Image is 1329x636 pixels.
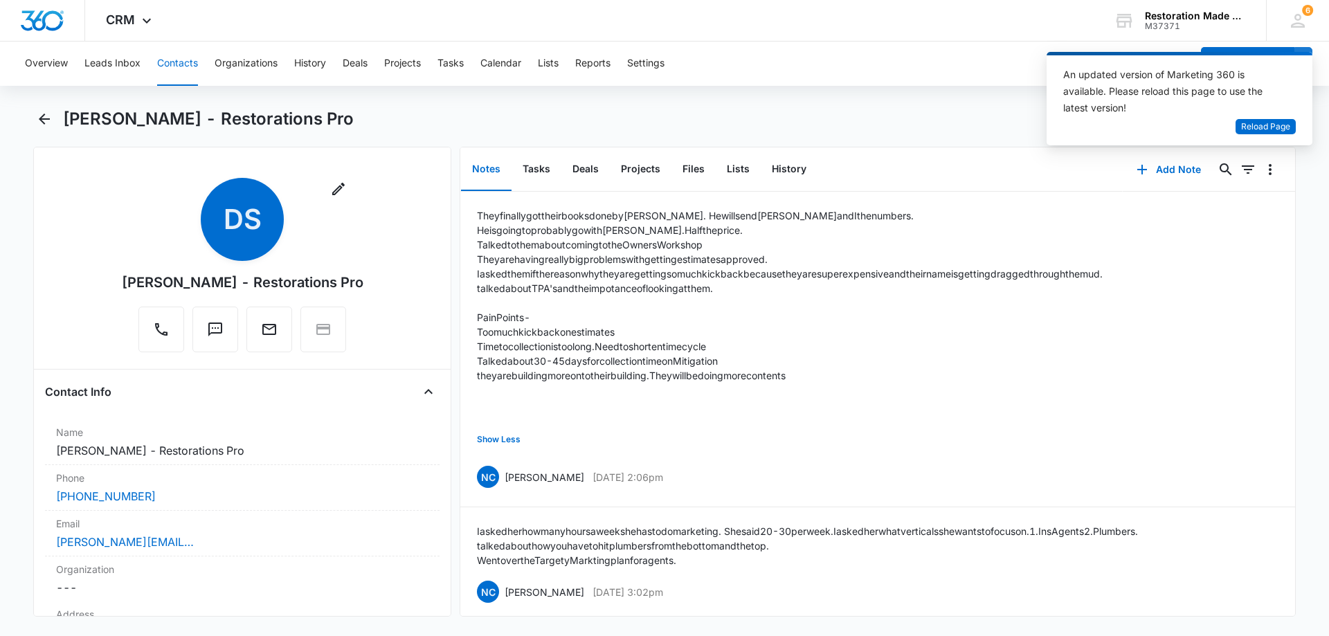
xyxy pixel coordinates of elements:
button: Calendar [480,42,521,86]
label: Name [56,425,428,439]
button: Lists [538,42,559,86]
button: Email [246,307,292,352]
button: Contacts [157,42,198,86]
p: I asked her how many hours a week she has to do marketing. She said 20-30 per week. I asked her w... [477,524,1278,553]
button: Reports [575,42,611,86]
button: Close [417,381,440,403]
button: Projects [610,148,671,191]
p: Went over the Targety Markting plan for agents. [477,553,1278,567]
dd: [PERSON_NAME] - Restorations Pro [56,442,428,459]
dd: --- [56,579,428,596]
span: NC [477,466,499,488]
button: Show Less [477,426,521,453]
button: Filters [1237,158,1259,181]
span: NC [477,581,499,603]
button: History [294,42,326,86]
button: Add Note [1123,153,1215,186]
span: 6 [1302,5,1313,16]
button: Add Contact [1201,47,1294,80]
p: talked about TPA's and the impotance of looking at them. [477,281,1103,296]
div: Name[PERSON_NAME] - Restorations Pro [45,419,440,465]
button: Settings [627,42,664,86]
div: Phone[PHONE_NUMBER] [45,465,440,511]
p: They finally got their books done by [PERSON_NAME]. He will send [PERSON_NAME] and I the numbers. [477,208,1103,223]
div: account id [1145,21,1246,31]
button: Reload Page [1236,119,1296,135]
button: Deals [343,42,368,86]
p: I asked them if the reason why they are getting so much kick back because they are super expensiv... [477,266,1103,281]
div: account name [1145,10,1246,21]
button: Text [192,307,238,352]
button: Files [671,148,716,191]
a: [PERSON_NAME][EMAIL_ADDRESS][DOMAIN_NAME] [56,534,195,550]
a: Email [246,328,292,340]
a: Call [138,328,184,340]
h4: Contact Info [45,383,111,400]
span: DS [201,178,284,261]
p: They are having really big problems with getting estimates approved. [477,252,1103,266]
p: [PERSON_NAME] [505,585,584,599]
button: Tasks [512,148,561,191]
button: Lists [716,148,761,191]
button: Tasks [437,42,464,86]
label: Organization [56,562,428,576]
a: Text [192,328,238,340]
p: Too much kick back on estimates [477,325,1103,339]
h1: [PERSON_NAME] - Restorations Pro [63,109,354,129]
p: they are building more onto their building. They will be doing more contents [477,368,1103,383]
button: Overflow Menu [1259,158,1281,181]
button: Deals [561,148,610,191]
p: [PERSON_NAME] [505,470,584,484]
button: Call [138,307,184,352]
div: An updated version of Marketing 360 is available. Please reload this page to use the latest version! [1063,66,1279,116]
button: Organizations [215,42,278,86]
a: [PHONE_NUMBER] [56,488,156,505]
label: Phone [56,471,428,485]
p: Talked to them about coming to the Owners Workshop [477,237,1103,252]
div: notifications count [1302,5,1313,16]
p: He is going to probably go with [PERSON_NAME]. Half the price. [477,223,1103,237]
button: Projects [384,42,421,86]
p: [DATE] 2:06pm [593,470,663,484]
button: History [761,148,817,191]
p: Pain Points- [477,310,1103,325]
button: Overview [25,42,68,86]
div: Organization--- [45,556,440,601]
div: [PERSON_NAME] - Restorations Pro [122,272,363,293]
span: CRM [106,12,135,27]
button: Search... [1215,158,1237,181]
p: [DATE] 3:02pm [593,585,663,599]
div: Email[PERSON_NAME][EMAIL_ADDRESS][DOMAIN_NAME] [45,511,440,556]
button: Back [33,108,55,130]
p: Time to collection is too long. Need to shorten time cycle [477,339,1103,354]
label: Email [56,516,428,531]
span: Reload Page [1241,120,1290,134]
p: Talked about 30-45 days for collection time on Mitigation [477,354,1103,368]
button: Leads Inbox [84,42,141,86]
label: Address [56,607,428,621]
button: Notes [461,148,512,191]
